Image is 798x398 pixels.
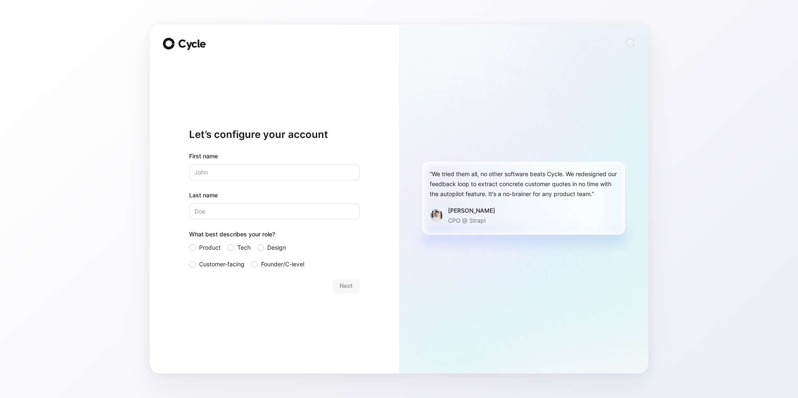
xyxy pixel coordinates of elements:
[189,229,360,243] div: What best describes your role?
[189,190,360,200] label: Last name
[430,169,618,199] div: “We tried them all, no other software beats Cycle. We redesigned our feedback loop to extract con...
[189,204,360,219] input: Doe
[189,151,360,161] div: First name
[199,259,244,269] span: Customer-facing
[237,243,251,253] span: Tech
[448,216,495,226] p: CPO @ Strapi
[199,243,221,253] span: Product
[189,128,360,141] h1: Let’s configure your account
[267,243,286,253] span: Design
[261,259,304,269] span: Founder/C-level
[189,165,360,180] input: John
[448,206,495,216] div: [PERSON_NAME]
